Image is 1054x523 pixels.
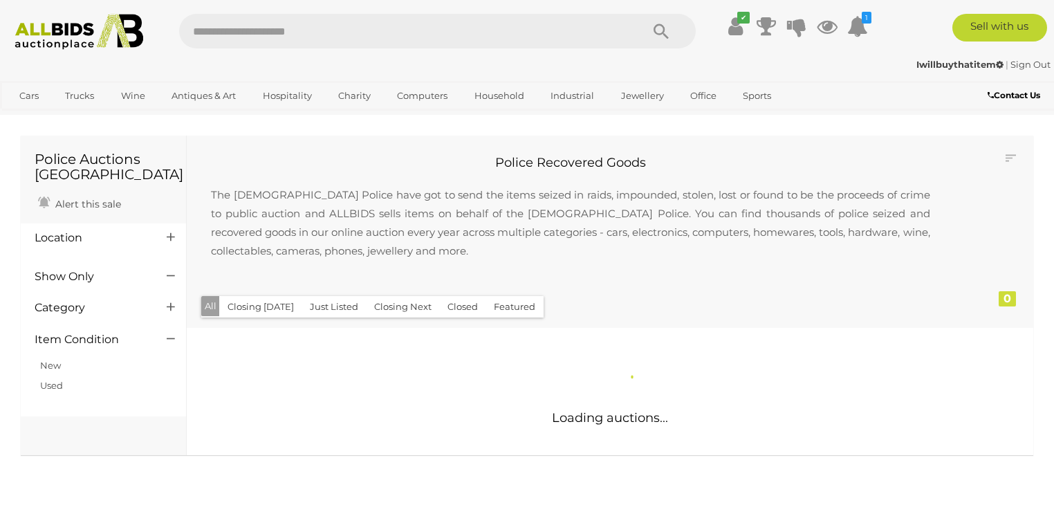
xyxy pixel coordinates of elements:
[35,232,146,244] h4: Location
[1006,59,1008,70] span: |
[197,172,944,274] p: The [DEMOGRAPHIC_DATA] Police have got to send the items seized in raids, impounded, stolen, lost...
[862,12,871,24] i: 1
[737,12,750,24] i: ✔
[112,84,154,107] a: Wine
[10,84,48,107] a: Cars
[542,84,603,107] a: Industrial
[52,198,121,210] span: Alert this sale
[486,296,544,318] button: Featured
[952,14,1047,42] a: Sell with us
[35,192,124,213] a: Alert this sale
[734,84,780,107] a: Sports
[35,270,146,283] h4: Show Only
[8,14,150,50] img: Allbids.com.au
[988,88,1044,103] a: Contact Us
[302,296,367,318] button: Just Listed
[725,14,746,39] a: ✔
[916,59,1004,70] strong: Iwillbuythatitem
[254,84,321,107] a: Hospitality
[465,84,533,107] a: Household
[201,296,220,316] button: All
[219,296,302,318] button: Closing [DATE]
[56,84,103,107] a: Trucks
[627,14,696,48] button: Search
[40,380,63,391] a: Used
[612,84,673,107] a: Jewellery
[10,107,127,130] a: [GEOGRAPHIC_DATA]
[388,84,456,107] a: Computers
[35,302,146,314] h4: Category
[35,152,172,182] h1: Police Auctions [GEOGRAPHIC_DATA]
[35,333,146,346] h4: Item Condition
[163,84,245,107] a: Antiques & Art
[329,84,380,107] a: Charity
[847,14,868,39] a: 1
[916,59,1006,70] a: Iwillbuythatitem
[439,296,486,318] button: Closed
[40,360,61,371] a: New
[681,84,725,107] a: Office
[988,90,1040,100] b: Contact Us
[1010,59,1051,70] a: Sign Out
[999,291,1016,306] div: 0
[552,410,668,425] span: Loading auctions...
[366,296,440,318] button: Closing Next
[197,156,944,170] h2: Police Recovered Goods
